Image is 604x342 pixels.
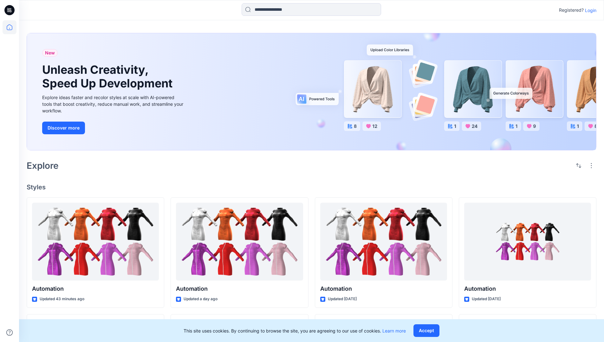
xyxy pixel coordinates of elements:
[27,183,596,191] h4: Styles
[45,49,55,57] span: New
[585,7,596,14] p: Login
[320,284,447,293] p: Automation
[42,122,85,134] button: Discover more
[413,324,439,337] button: Accept
[559,6,584,14] p: Registered?
[184,327,406,334] p: This site uses cookies. By continuing to browse the site, you are agreeing to our use of cookies.
[42,63,175,90] h1: Unleash Creativity, Speed Up Development
[42,94,185,114] div: Explore ideas faster and recolor styles at scale with AI-powered tools that boost creativity, red...
[40,296,84,302] p: Updated 43 minutes ago
[184,296,218,302] p: Updated a day ago
[464,284,591,293] p: Automation
[32,203,159,281] a: Automation
[32,284,159,293] p: Automation
[464,203,591,281] a: Automation
[472,296,501,302] p: Updated [DATE]
[176,203,303,281] a: Automation
[176,284,303,293] p: Automation
[320,203,447,281] a: Automation
[42,122,185,134] a: Discover more
[328,296,357,302] p: Updated [DATE]
[27,161,59,171] h2: Explore
[382,328,406,333] a: Learn more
